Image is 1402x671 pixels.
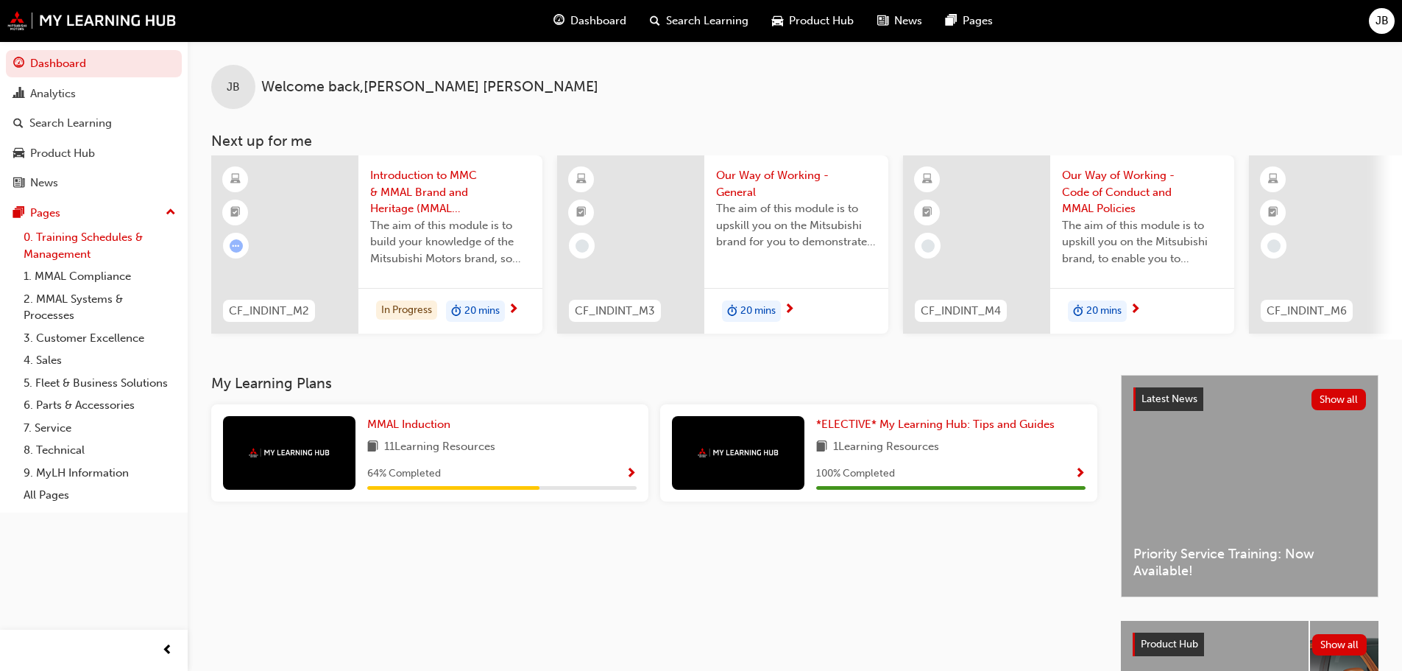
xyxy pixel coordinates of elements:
button: Show Progress [1074,465,1086,483]
span: duration-icon [1073,302,1083,321]
button: JB [1369,8,1395,34]
button: Show all [1312,634,1367,656]
a: 1. MMAL Compliance [18,265,182,288]
span: CF_INDINT_M6 [1267,303,1347,320]
div: In Progress [376,301,437,320]
a: car-iconProduct Hub [760,6,865,36]
a: All Pages [18,484,182,507]
a: CF_INDINT_M3Our Way of Working - GeneralThe aim of this module is to upskill you on the Mitsubish... [557,155,888,334]
span: 1 Learning Resources [833,438,939,457]
span: The aim of this module is to upskill you on the Mitsubishi brand for you to demonstrate the same ... [716,200,877,250]
a: news-iconNews [865,6,934,36]
span: 20 mins [464,303,500,320]
a: CF_INDINT_M4Our Way of Working - Code of Conduct and MMAL PoliciesThe aim of this module is to up... [903,155,1234,334]
span: 20 mins [1086,303,1122,320]
a: 6. Parts & Accessories [18,394,182,417]
span: 11 Learning Resources [384,438,495,457]
a: 5. Fleet & Business Solutions [18,372,182,395]
span: Priority Service Training: Now Available! [1133,546,1366,579]
span: learningRecordVerb_NONE-icon [921,239,935,253]
a: search-iconSearch Learning [638,6,760,36]
div: News [30,175,58,192]
span: CF_INDINT_M4 [921,303,1001,320]
span: learningRecordVerb_ATTEMPT-icon [230,239,243,253]
img: mmal [249,448,330,457]
a: Product Hub [6,140,182,167]
a: News [6,169,182,197]
span: Show Progress [1074,468,1086,481]
button: Pages [6,200,182,227]
h3: My Learning Plans [211,375,1097,392]
a: 4. Sales [18,349,182,372]
span: booktick-icon [230,203,241,222]
span: 100 % Completed [816,466,895,482]
span: book-icon [367,438,378,457]
a: Dashboard [6,50,182,77]
a: Latest NewsShow allPriority Service Training: Now Available! [1121,375,1378,597]
span: booktick-icon [576,203,587,222]
a: 8. Technical [18,439,182,462]
span: Our Way of Working - Code of Conduct and MMAL Policies [1062,167,1222,217]
div: Product Hub [30,145,95,162]
span: Dashboard [570,13,626,29]
span: learningResourceType_ELEARNING-icon [1268,170,1278,189]
a: guage-iconDashboard [542,6,638,36]
span: Our Way of Working - General [716,167,877,200]
span: The aim of this module is to upskill you on the Mitsubishi brand, to enable you to demonstrate an... [1062,217,1222,267]
a: CF_INDINT_M2Introduction to MMC & MMAL Brand and Heritage (MMAL Induction)The aim of this module ... [211,155,542,334]
span: search-icon [650,12,660,30]
span: Pages [963,13,993,29]
span: next-icon [508,303,519,317]
span: prev-icon [162,642,173,660]
span: 64 % Completed [367,466,441,482]
button: DashboardAnalyticsSearch LearningProduct HubNews [6,47,182,200]
span: learningRecordVerb_NONE-icon [576,239,589,253]
span: next-icon [784,303,795,317]
span: JB [1376,13,1389,29]
span: JB [227,79,240,96]
span: book-icon [816,438,827,457]
a: Latest NewsShow all [1133,387,1366,411]
span: news-icon [13,177,24,190]
span: Welcome back , [PERSON_NAME] [PERSON_NAME] [261,79,598,96]
h3: Next up for me [188,133,1402,150]
span: chart-icon [13,88,24,101]
span: car-icon [772,12,783,30]
span: next-icon [1130,303,1141,317]
a: 7. Service [18,417,182,440]
a: 2. MMAL Systems & Processes [18,288,182,327]
span: Show Progress [626,468,637,481]
span: guage-icon [553,12,564,30]
img: mmal [698,448,779,457]
a: pages-iconPages [934,6,1005,36]
span: learningRecordVerb_NONE-icon [1267,239,1281,253]
span: Latest News [1141,393,1197,405]
span: guage-icon [13,57,24,71]
span: news-icon [877,12,888,30]
a: MMAL Induction [367,416,456,433]
span: *ELECTIVE* My Learning Hub: Tips and Guides [816,418,1055,431]
a: 3. Customer Excellence [18,327,182,350]
button: Show Progress [626,465,637,483]
span: pages-icon [946,12,957,30]
span: Product Hub [1141,638,1198,650]
span: News [894,13,922,29]
span: booktick-icon [1268,203,1278,222]
span: booktick-icon [922,203,932,222]
a: *ELECTIVE* My Learning Hub: Tips and Guides [816,416,1061,433]
a: Analytics [6,80,182,108]
a: Product HubShow all [1133,633,1367,656]
span: CF_INDINT_M2 [229,303,309,320]
span: duration-icon [727,302,737,321]
a: 9. MyLH Information [18,462,182,485]
div: Analytics [30,85,76,102]
div: Pages [30,205,60,222]
span: Introduction to MMC & MMAL Brand and Heritage (MMAL Induction) [370,167,531,217]
a: Search Learning [6,110,182,137]
span: Search Learning [666,13,748,29]
span: up-icon [166,203,176,222]
img: mmal [7,11,177,30]
span: 20 mins [740,303,776,320]
span: learningResourceType_ELEARNING-icon [576,170,587,189]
